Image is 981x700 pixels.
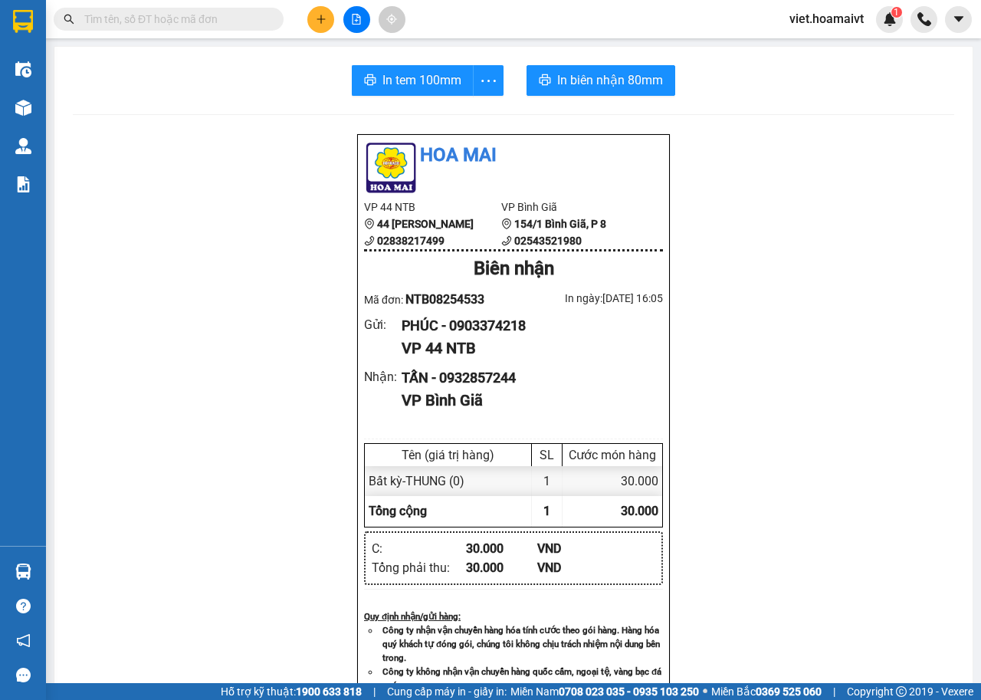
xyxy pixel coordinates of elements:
[539,74,551,88] span: printer
[466,558,537,577] div: 30.000
[364,74,376,88] span: printer
[15,138,31,154] img: warehouse-icon
[15,100,31,116] img: warehouse-icon
[16,668,31,682] span: message
[16,599,31,613] span: question-circle
[369,504,427,518] span: Tổng cộng
[352,65,474,96] button: printerIn tem 100mm
[351,14,362,25] span: file-add
[379,6,405,33] button: aim
[894,7,899,18] span: 1
[510,683,699,700] span: Miền Nam
[369,448,527,462] div: Tên (giá trị hàng)
[543,504,550,518] span: 1
[514,218,606,230] b: 154/1 Bình Giã, P 8
[896,686,907,697] span: copyright
[402,315,651,337] div: PHÚC - 0903374218
[16,633,31,648] span: notification
[514,235,582,247] b: 02543521980
[833,683,835,700] span: |
[559,685,699,698] strong: 0708 023 035 - 0935 103 250
[466,539,537,558] div: 30.000
[15,176,31,192] img: solution-icon
[532,466,563,496] div: 1
[364,367,402,386] div: Nhận :
[557,71,663,90] span: In biên nhận 80mm
[364,255,663,284] div: Biên nhận
[373,683,376,700] span: |
[473,65,504,96] button: more
[387,683,507,700] span: Cung cấp máy in - giấy in:
[402,389,651,412] div: VP Bình Giã
[621,504,658,518] span: 30.000
[402,367,651,389] div: TẤN - 0932857244
[316,14,326,25] span: plus
[364,141,418,195] img: logo.jpg
[364,219,375,229] span: environment
[382,625,660,663] strong: Công ty nhận vận chuyển hàng hóa tính cước theo gói hàng. Hàng hóa quý khách tự đóng gói, chúng t...
[501,219,512,229] span: environment
[343,6,370,33] button: file-add
[364,315,402,334] div: Gửi :
[402,337,651,360] div: VP 44 NTB
[536,448,558,462] div: SL
[386,14,397,25] span: aim
[566,448,658,462] div: Cước món hàng
[369,474,464,488] span: Bất kỳ - THUNG (0)
[711,683,822,700] span: Miền Bắc
[563,466,662,496] div: 30.000
[372,539,466,558] div: C :
[377,218,474,230] b: 44 [PERSON_NAME]
[703,688,707,695] span: ⚪️
[952,12,966,26] span: caret-down
[364,610,663,623] div: Quy định nhận/gửi hàng :
[513,290,663,307] div: In ngày: [DATE] 16:05
[13,10,33,33] img: logo-vxr
[537,558,609,577] div: VND
[891,7,902,18] sup: 1
[474,71,503,90] span: more
[15,564,31,580] img: warehouse-icon
[364,141,663,170] li: Hoa Mai
[382,71,461,90] span: In tem 100mm
[64,14,74,25] span: search
[501,199,638,215] li: VP Bình Giã
[527,65,675,96] button: printerIn biên nhận 80mm
[377,235,445,247] b: 02838217499
[537,539,609,558] div: VND
[501,235,512,246] span: phone
[15,61,31,77] img: warehouse-icon
[883,12,897,26] img: icon-new-feature
[307,6,334,33] button: plus
[945,6,972,33] button: caret-down
[756,685,822,698] strong: 0369 525 060
[84,11,265,28] input: Tìm tên, số ĐT hoặc mã đơn
[364,235,375,246] span: phone
[364,290,513,309] div: Mã đơn:
[372,558,466,577] div: Tổng phải thu :
[917,12,931,26] img: phone-icon
[382,666,661,691] strong: Công ty không nhận vận chuyển hàng quốc cấm, ngoại tệ, vàng bạc đá quý.
[296,685,362,698] strong: 1900 633 818
[221,683,362,700] span: Hỗ trợ kỹ thuật:
[405,292,484,307] span: NTB08254533
[364,199,501,215] li: VP 44 NTB
[777,9,876,28] span: viet.hoamaivt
